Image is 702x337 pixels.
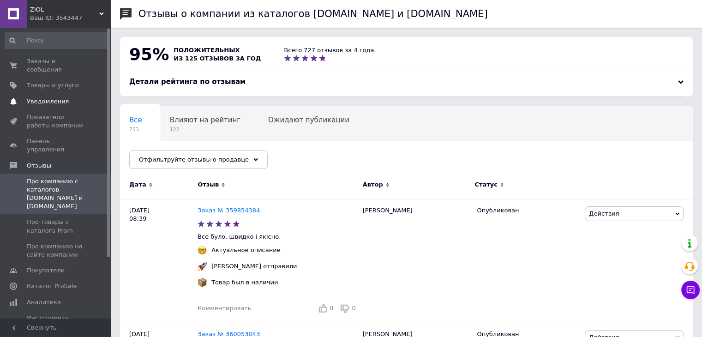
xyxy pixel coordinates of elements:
[198,233,358,241] p: Все було, швидко і якісно.
[170,116,240,124] span: Влияют на рейтинг
[30,14,111,22] div: Ваш ID: 3543447
[129,45,169,64] span: 95%
[27,113,85,130] span: Показатели работы компании
[27,314,85,331] span: Инструменты вебмастера и SEO
[170,126,240,133] span: 122
[27,81,79,90] span: Товары и услуги
[129,116,142,124] span: Все
[27,177,85,211] span: Про компанию с каталогов [DOMAIN_NAME] и [DOMAIN_NAME]
[284,46,376,54] div: Всего 727 отзывов за 4 года.
[120,199,198,323] div: [DATE] 08:39
[129,126,142,133] span: 753
[120,141,248,176] div: Опубликованы без комментария
[129,77,684,87] div: Детали рейтинга по отзывам
[27,242,85,259] span: Про компанию на сайте компании
[198,246,207,255] img: :nerd_face:
[27,266,65,275] span: Покупатели
[358,199,473,323] div: [PERSON_NAME]
[352,305,355,312] span: 0
[30,6,99,14] span: ZIOL
[27,218,85,235] span: Про товары с каталога Prom
[27,137,85,154] span: Панель управления
[589,210,619,217] span: Действия
[198,181,219,189] span: Отзыв
[198,207,260,214] a: Заказ № 359854384
[198,305,251,312] span: Комментировать
[138,8,488,19] h1: Отзывы о компании из каталогов [DOMAIN_NAME] и [DOMAIN_NAME]
[174,55,261,62] span: из 125 отзывов за год
[5,32,109,49] input: Поиск
[129,151,229,159] span: Опубликованы без комме...
[477,206,578,215] div: Опубликован
[198,262,207,271] img: :rocket:
[198,304,251,313] div: Комментировать
[268,116,349,124] span: Ожидают публикации
[198,278,207,287] img: :package:
[474,181,498,189] span: Статус
[681,281,700,299] button: Чат с покупателем
[27,162,51,170] span: Отзывы
[27,97,69,106] span: Уведомления
[363,181,383,189] span: Автор
[27,57,85,74] span: Заказы и сообщения
[27,298,61,307] span: Аналитика
[129,78,246,86] span: Детали рейтинга по отзывам
[209,278,280,287] div: Товар был в наличии
[330,305,333,312] span: 0
[174,47,240,54] span: положительных
[209,262,299,271] div: [PERSON_NAME] отправили
[209,246,283,254] div: Актуальное описание
[129,181,146,189] span: Дата
[27,282,77,290] span: Каталог ProSale
[139,156,249,163] span: Отфильтруйте отзывы о продавце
